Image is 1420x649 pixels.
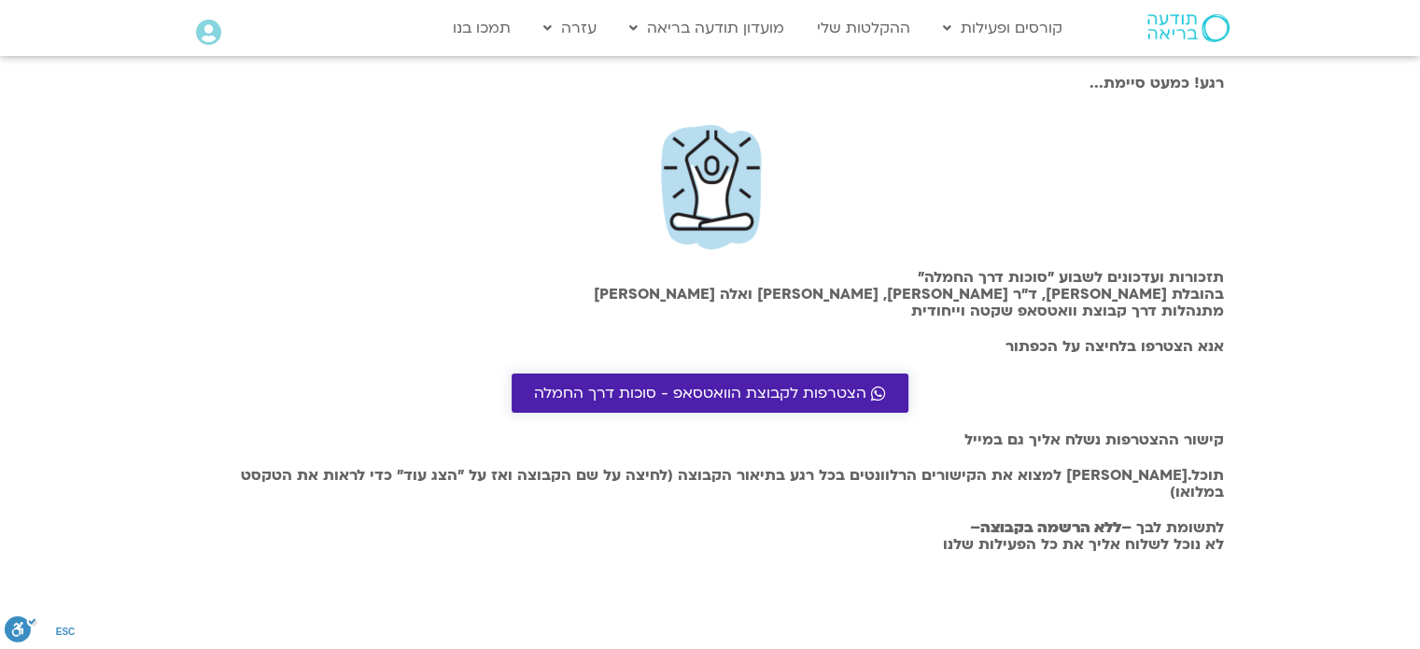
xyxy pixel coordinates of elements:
[443,10,520,46] a: תמכו בנו
[512,374,908,413] a: הצטרפות לקבוצת הוואטסאפ - סוכות דרך החמלה
[197,519,1224,553] h2: לתשומת לבך – – לא נוכל לשלוח אליך את כל הפעילות שלנו
[980,517,1121,538] b: ללא הרשמה בקבוצה
[197,467,1224,501] h2: תוכל.[PERSON_NAME] למצוא את הקישורים הרלוונטים בכל רגע בתיאור הקבוצה (לחיצה על שם הקבוצה ואז על ״...
[197,269,1224,319] h2: תזכורות ועדכונים לשבוע "סוכות דרך החמלה" בהובלת [PERSON_NAME], ד״ר [PERSON_NAME], [PERSON_NAME] ו...
[534,10,606,46] a: עזרה
[620,10,794,46] a: מועדון תודעה בריאה
[197,75,1224,92] h2: רגע! כמעט סיימת...
[534,385,866,402] span: הצטרפות לקבוצת הוואטסאפ - סוכות דרך החמלה
[197,338,1224,355] h2: אנא הצטרפו בלחיצה על הכפתור
[934,10,1072,46] a: קורסים ופעילות
[808,10,920,46] a: ההקלטות שלי
[1147,14,1230,42] img: תודעה בריאה
[197,431,1224,448] h2: קישור ההצטרפות נשלח אליך גם במייל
